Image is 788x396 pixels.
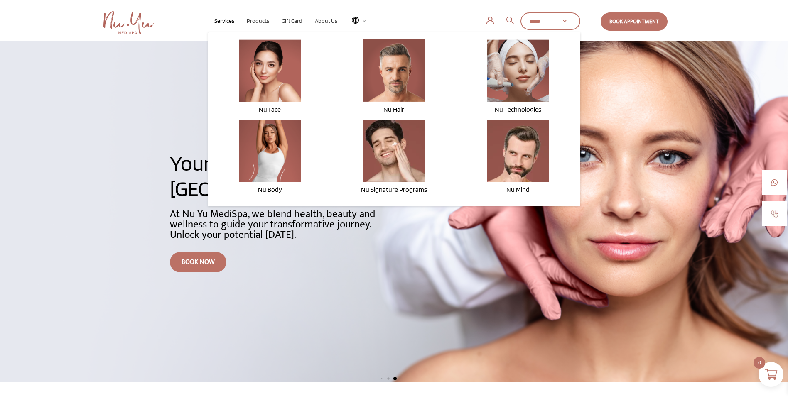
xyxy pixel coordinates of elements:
a: Nu Hair [338,105,450,120]
a: Gift Card [275,18,309,24]
span: Gift Card [282,17,302,24]
span: Nu Mind [506,186,530,193]
span: Nu Signature Programs [361,186,427,193]
a: Nu Mind [462,186,574,200]
span: Go to slide 1 [381,378,382,379]
span: 0 [754,357,765,369]
a: Nu Face [214,105,326,120]
a: Nu Yu MediSpa [103,11,208,34]
a: Book Appointment [601,12,668,31]
span: About Us [315,17,337,24]
span: Services [214,17,234,24]
a: Nu Body [214,186,326,200]
img: Nu Yu Medispa Home [103,11,154,34]
h2: Your Trusted Medical Clinic in [GEOGRAPHIC_DATA] [170,150,440,205]
span: Nu Technologies [495,105,541,113]
p: At Nu Yu MediSpa, we blend health, beauty and wellness to guide your transformative journey. Unlo... [170,209,378,240]
span: Products [247,17,269,24]
span: Nu Face [259,105,281,113]
a: Book now [170,252,226,272]
span: Go to slide 2 [387,378,389,380]
span: Nu Body [258,186,282,193]
img: call-1.jpg [771,210,778,218]
span: Nu Hair [383,105,404,113]
span: Go to slide 3 [393,377,397,380]
a: Nu Signature Programs [338,186,450,200]
a: Nu Technologies [462,105,574,120]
